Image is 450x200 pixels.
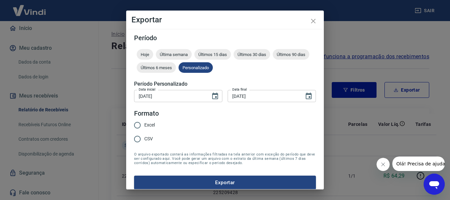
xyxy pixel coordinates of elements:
[134,176,316,189] button: Exportar
[137,49,153,60] div: Hoje
[273,49,309,60] div: Últimos 90 dias
[137,62,176,73] div: Últimos 6 meses
[134,109,159,118] legend: Formato
[144,122,155,129] span: Excel
[194,49,231,60] div: Últimos 15 dias
[134,90,206,102] input: DD/MM/YYYY
[377,158,390,171] iframe: Fechar mensagem
[134,35,316,41] h5: Período
[228,90,299,102] input: DD/MM/YYYY
[156,52,192,57] span: Última semana
[424,174,445,195] iframe: Botão para abrir a janela de mensagens
[305,13,321,29] button: close
[156,49,192,60] div: Última semana
[144,135,153,142] span: CSV
[131,16,319,24] h4: Exportar
[209,90,222,103] button: Choose date, selected date is 1 de ago de 2025
[134,81,316,87] h5: Período Personalizado
[4,5,55,10] span: Olá! Precisa de ajuda?
[179,62,213,73] div: Personalizado
[137,65,176,70] span: Últimos 6 meses
[137,52,153,57] span: Hoje
[234,52,270,57] span: Últimos 30 dias
[139,87,155,92] label: Data inicial
[179,65,213,70] span: Personalizado
[273,52,309,57] span: Últimos 90 dias
[232,87,247,92] label: Data final
[234,49,270,60] div: Últimos 30 dias
[194,52,231,57] span: Últimos 15 dias
[134,152,316,165] span: O arquivo exportado conterá as informações filtradas na tela anterior com exceção do período que ...
[392,157,445,171] iframe: Mensagem da empresa
[302,90,315,103] button: Choose date, selected date is 31 de ago de 2025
